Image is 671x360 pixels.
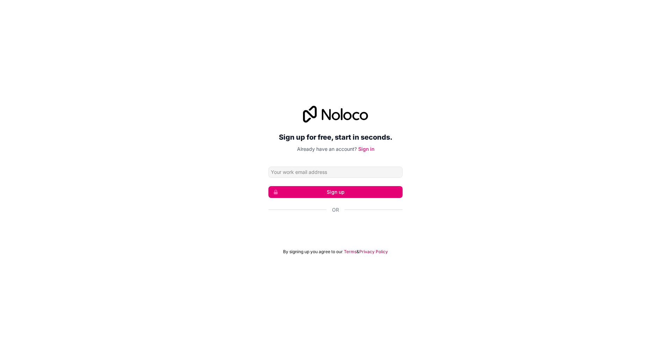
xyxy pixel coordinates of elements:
[268,131,403,144] h2: Sign up for free, start in seconds.
[356,249,359,255] span: &
[358,146,374,152] a: Sign in
[359,249,388,255] a: Privacy Policy
[268,167,403,178] input: Email address
[332,206,339,213] span: Or
[344,249,356,255] a: Terms
[297,146,357,152] span: Already have an account?
[283,249,343,255] span: By signing up you agree to our
[268,186,403,198] button: Sign up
